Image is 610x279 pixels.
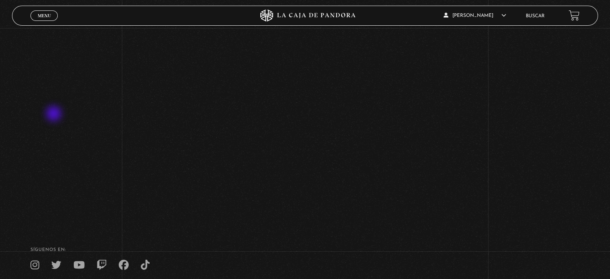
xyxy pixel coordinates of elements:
span: Menu [38,13,51,18]
span: Cerrar [35,20,54,26]
span: [PERSON_NAME] [444,13,506,18]
a: View your shopping cart [569,10,580,21]
iframe: Dailymotion video player – Proverbio XXV [153,0,457,204]
a: Buscar [526,14,545,18]
h4: SÍguenos en: [30,248,580,252]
